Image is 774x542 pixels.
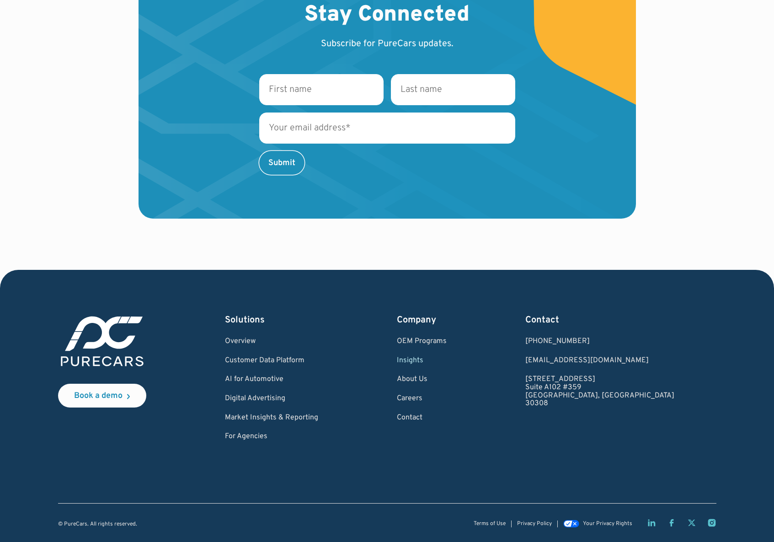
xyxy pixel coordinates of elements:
a: For Agencies [225,433,318,441]
a: Book a demo [58,384,146,408]
h2: Stay Connected [304,2,470,29]
input: Your email address* [259,113,515,144]
a: AI for Automotive [225,376,318,384]
div: Your Privacy Rights [583,521,632,527]
a: Terms of Use [474,521,506,527]
a: Overview [225,338,318,346]
div: Solutions [225,314,318,327]
input: Submit [259,151,304,175]
a: Careers [397,395,447,403]
div: Company [397,314,447,327]
a: Customer Data Platform [225,357,318,365]
div: © PureCars. All rights reserved. [58,521,137,527]
a: Your Privacy Rights [563,521,632,527]
a: Email us [525,357,674,365]
a: Digital Advertising [225,395,318,403]
a: Contact [397,414,447,422]
div: Book a demo [74,392,123,400]
input: Last name [391,74,515,105]
a: About Us [397,376,447,384]
p: Subscribe for PureCars updates. [321,38,454,50]
a: [STREET_ADDRESS]Suite A102 #359[GEOGRAPHIC_DATA], [GEOGRAPHIC_DATA]30308 [525,376,674,408]
div: [PHONE_NUMBER] [525,338,674,346]
input: First name [259,74,384,105]
a: Instagram page [707,518,716,527]
img: purecars logo [58,314,146,369]
a: Privacy Policy [517,521,552,527]
a: Insights [397,357,447,365]
div: Contact [525,314,674,327]
a: OEM Programs [397,338,447,346]
a: Facebook page [667,518,676,527]
a: LinkedIn page [647,518,656,527]
a: Twitter X page [687,518,696,527]
a: Market Insights & Reporting [225,414,318,422]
